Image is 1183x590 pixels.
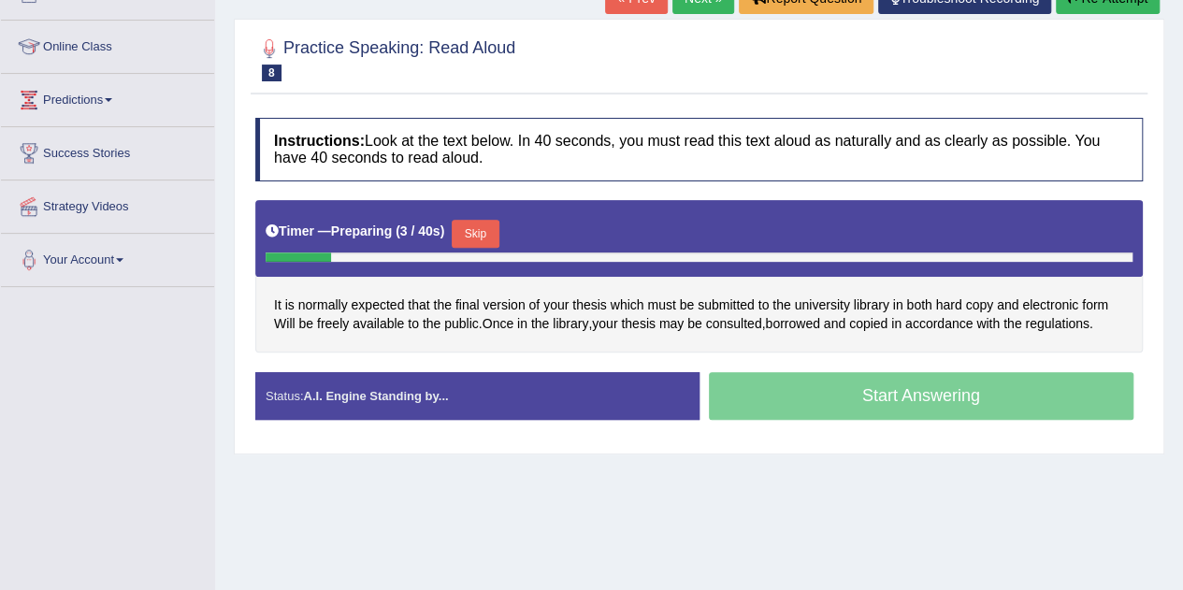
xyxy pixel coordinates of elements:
span: Click to see word definition [408,314,419,334]
div: . , , . [255,200,1143,353]
span: Click to see word definition [997,295,1018,315]
span: Click to see word definition [423,314,440,334]
span: Click to see word definition [531,314,549,334]
span: Click to see word definition [528,295,540,315]
span: Click to see word definition [444,314,479,334]
span: 8 [262,65,281,81]
h5: Timer — [266,224,444,238]
b: ) [440,223,445,238]
span: Click to see word definition [611,295,644,315]
span: Click to see word definition [1022,295,1078,315]
span: Click to see word definition [765,314,819,334]
span: Click to see word definition [706,314,762,334]
span: Click to see word definition [647,295,675,315]
span: Click to see word definition [455,295,480,315]
span: Click to see word definition [795,295,850,315]
span: Click to see word definition [517,314,527,334]
span: Click to see word definition [285,295,295,315]
span: Click to see word definition [351,295,404,315]
span: Click to see word definition [698,295,755,315]
a: Strategy Videos [1,180,214,227]
span: Click to see word definition [905,314,973,334]
span: Click to see word definition [621,314,656,334]
a: Success Stories [1,127,214,174]
span: Click to see word definition [976,314,1000,334]
span: Click to see word definition [906,295,931,315]
h2: Practice Speaking: Read Aloud [255,35,515,81]
b: ( [396,223,400,238]
b: 3 / 40s [400,223,440,238]
span: Click to see word definition [483,314,513,334]
span: Click to see word definition [353,314,404,334]
button: Skip [452,220,498,248]
span: Click to see word definition [572,295,607,315]
b: Instructions: [274,133,365,149]
span: Click to see word definition [408,295,429,315]
span: Click to see word definition [965,295,993,315]
span: Click to see word definition [893,295,903,315]
span: Click to see word definition [659,314,684,334]
span: Click to see word definition [758,295,770,315]
span: Click to see word definition [592,314,617,334]
span: Click to see word definition [849,314,887,334]
span: Click to see word definition [936,295,962,315]
span: Click to see word definition [687,314,702,334]
span: Click to see word definition [483,295,525,315]
b: Preparing [331,223,392,238]
span: Click to see word definition [680,295,695,315]
a: Your Account [1,234,214,281]
span: Click to see word definition [317,314,349,334]
h4: Look at the text below. In 40 seconds, you must read this text aloud as naturally and as clearly ... [255,118,1143,180]
span: Click to see word definition [298,295,348,315]
span: Click to see word definition [1003,314,1021,334]
span: Click to see word definition [433,295,451,315]
span: Click to see word definition [553,314,588,334]
span: Click to see word definition [1025,314,1089,334]
div: Status: [255,372,700,420]
a: Predictions [1,74,214,121]
span: Click to see word definition [543,295,569,315]
span: Click to see word definition [854,295,889,315]
span: Click to see word definition [274,295,281,315]
span: Click to see word definition [891,314,902,334]
span: Click to see word definition [824,314,845,334]
span: Click to see word definition [274,314,296,334]
a: Online Class [1,21,214,67]
span: Click to see word definition [772,295,790,315]
span: Click to see word definition [1082,295,1108,315]
span: Click to see word definition [298,314,313,334]
strong: A.I. Engine Standing by... [303,389,448,403]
